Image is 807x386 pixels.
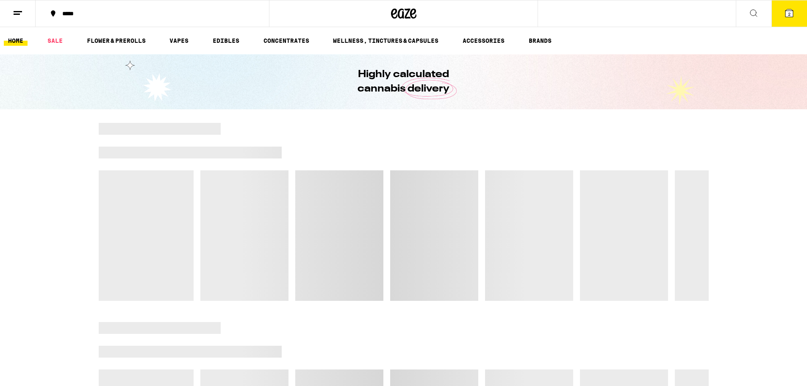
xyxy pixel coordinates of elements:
[524,36,556,46] a: BRANDS
[165,36,193,46] a: VAPES
[771,0,807,27] button: 2
[4,36,28,46] a: HOME
[43,36,67,46] a: SALE
[334,67,474,96] h1: Highly calculated cannabis delivery
[259,36,313,46] a: CONCENTRATES
[788,11,790,17] span: 2
[83,36,150,46] a: FLOWER & PREROLLS
[208,36,244,46] a: EDIBLES
[458,36,509,46] a: ACCESSORIES
[329,36,443,46] a: WELLNESS, TINCTURES & CAPSULES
